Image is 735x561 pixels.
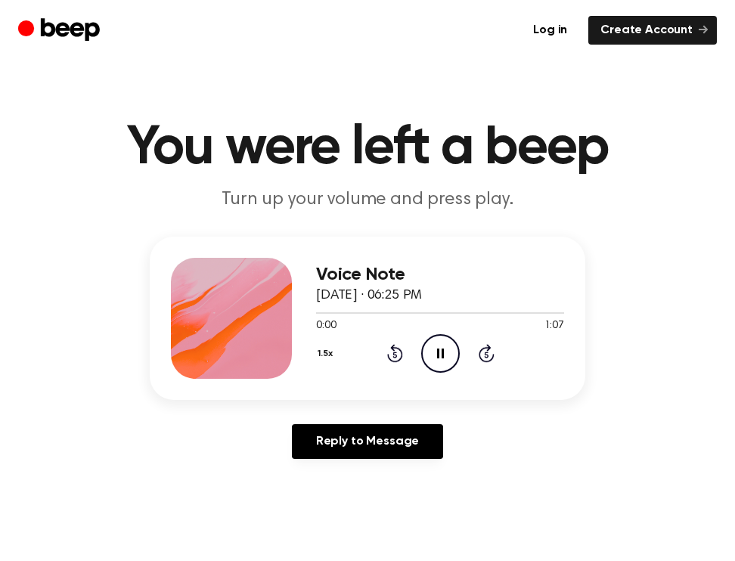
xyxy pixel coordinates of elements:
a: Reply to Message [292,424,443,459]
span: [DATE] · 06:25 PM [316,289,422,302]
span: 0:00 [316,318,336,334]
h3: Voice Note [316,265,564,285]
p: Turn up your volume and press play. [77,188,658,212]
a: Beep [18,16,104,45]
span: 1:07 [544,318,564,334]
button: 1.5x [316,341,339,367]
h1: You were left a beep [18,121,717,175]
a: Log in [521,16,579,45]
a: Create Account [588,16,717,45]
